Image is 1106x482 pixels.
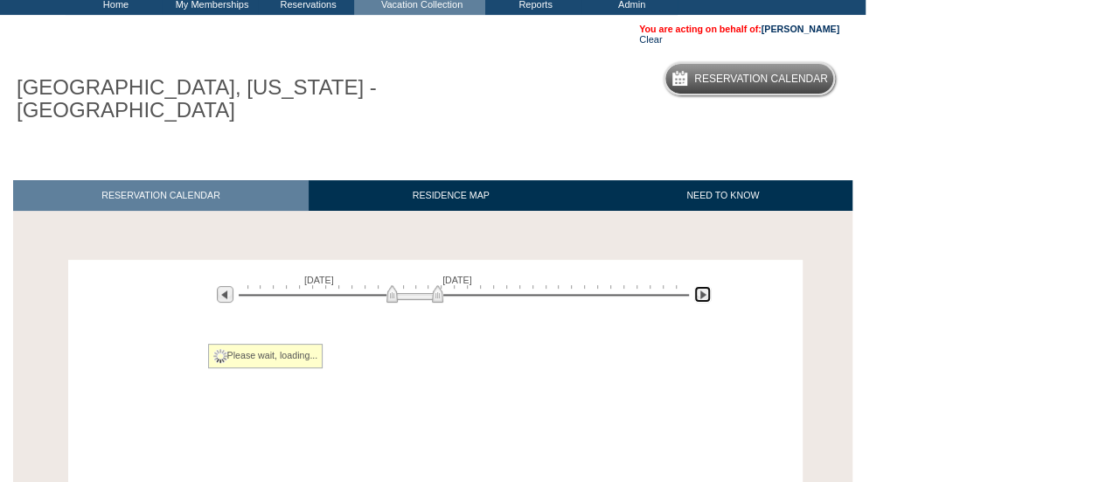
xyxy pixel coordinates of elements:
a: NEED TO KNOW [593,180,852,211]
a: RESIDENCE MAP [309,180,594,211]
a: [PERSON_NAME] [762,24,839,34]
img: spinner2.gif [213,349,227,363]
span: [DATE] [304,275,334,285]
a: RESERVATION CALENDAR [13,180,309,211]
h1: [GEOGRAPHIC_DATA], [US_STATE] - [GEOGRAPHIC_DATA] [13,73,405,126]
div: Please wait, loading... [208,344,323,368]
span: [DATE] [442,275,472,285]
img: Next [694,286,711,303]
span: You are acting on behalf of: [639,24,839,34]
a: Clear [639,34,662,45]
h5: Reservation Calendar [694,73,828,85]
img: Previous [217,286,233,303]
